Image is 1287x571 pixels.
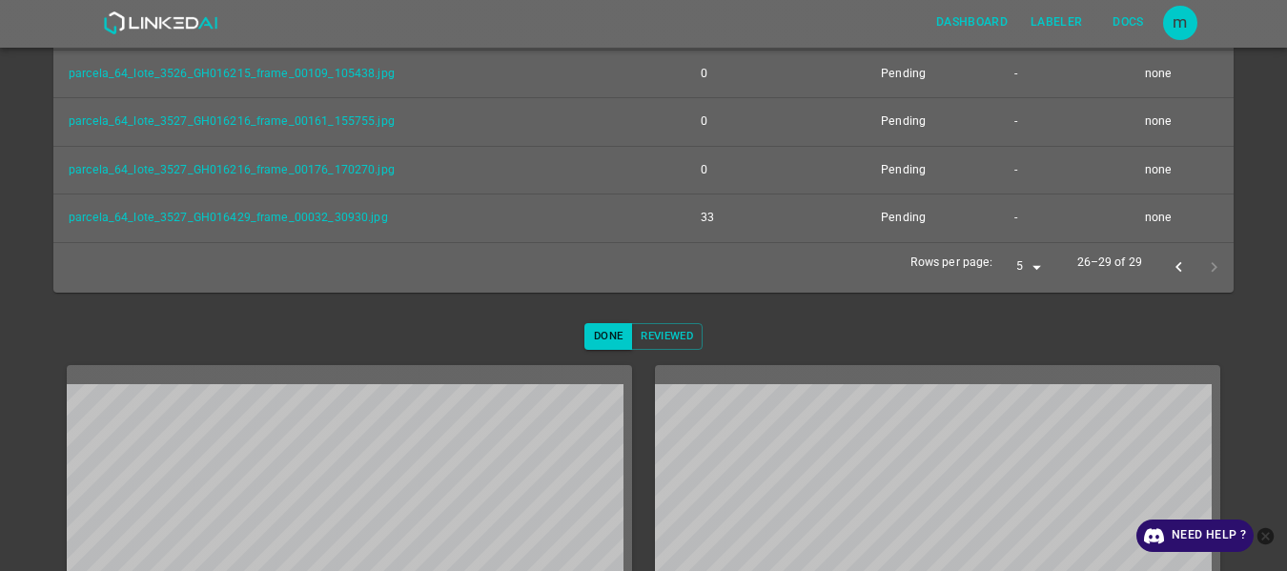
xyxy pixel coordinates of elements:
button: previous page [1161,250,1196,285]
td: 0 [685,146,866,194]
button: Labeler [1023,7,1090,38]
a: Labeler [1019,3,1093,42]
td: Pending [866,194,999,243]
button: Dashboard [929,7,1015,38]
td: Pending [866,98,999,147]
td: 33 [685,194,866,243]
a: Dashboard [925,3,1019,42]
button: Reviewed [631,323,703,350]
button: Docs [1098,7,1159,38]
td: 0 [685,50,866,98]
td: Pending [866,50,999,98]
td: Pending [866,146,999,194]
td: - [999,98,1129,147]
a: parcela_64_lote_3527_GH016216_frame_00161_155755.jpg [69,114,395,128]
td: none [1130,50,1234,98]
td: - [999,194,1129,243]
a: parcela_64_lote_3527_GH016429_frame_00032_30930.jpg [69,211,388,224]
button: Open settings [1163,6,1197,40]
a: Need Help ? [1136,520,1254,552]
td: none [1130,146,1234,194]
a: parcela_64_lote_3526_GH016215_frame_00109_105438.jpg [69,67,395,80]
td: none [1130,194,1234,243]
td: 0 [685,98,866,147]
button: Done [584,323,632,350]
div: m [1163,6,1197,40]
a: parcela_64_lote_3527_GH016216_frame_00176_170270.jpg [69,163,395,176]
button: close-help [1254,520,1277,552]
p: Rows per page: [910,255,993,272]
img: LinkedAI [103,11,218,34]
td: - [999,146,1129,194]
td: none [1130,98,1234,147]
a: Docs [1094,3,1163,42]
p: 26–29 of 29 [1077,255,1142,272]
div: 5 [1001,255,1047,280]
td: - [999,50,1129,98]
